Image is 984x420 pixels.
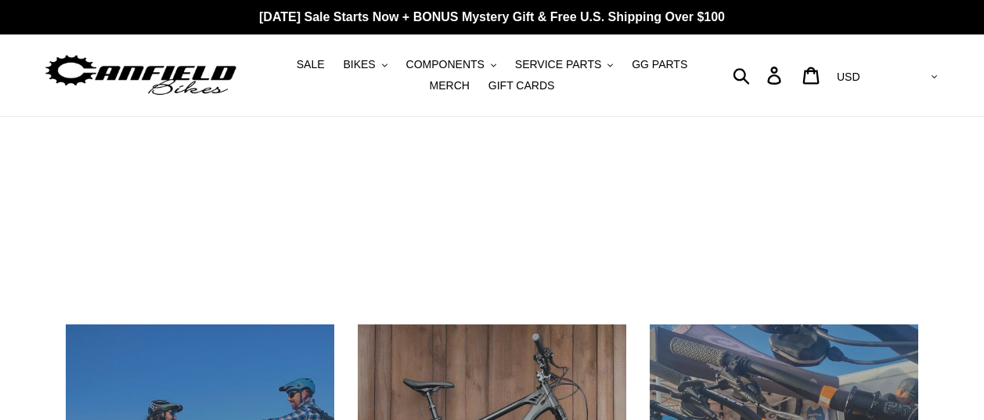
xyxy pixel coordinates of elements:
[488,79,555,92] span: GIFT CARDS
[289,54,333,75] a: SALE
[422,75,478,96] a: MERCH
[632,58,687,71] span: GG PARTS
[507,54,621,75] button: SERVICE PARTS
[335,54,395,75] button: BIKES
[624,54,695,75] a: GG PARTS
[297,58,325,71] span: SALE
[430,79,470,92] span: MERCH
[515,58,601,71] span: SERVICE PARTS
[398,54,504,75] button: COMPONENTS
[43,51,239,100] img: Canfield Bikes
[406,58,485,71] span: COMPONENTS
[481,75,563,96] a: GIFT CARDS
[343,58,375,71] span: BIKES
